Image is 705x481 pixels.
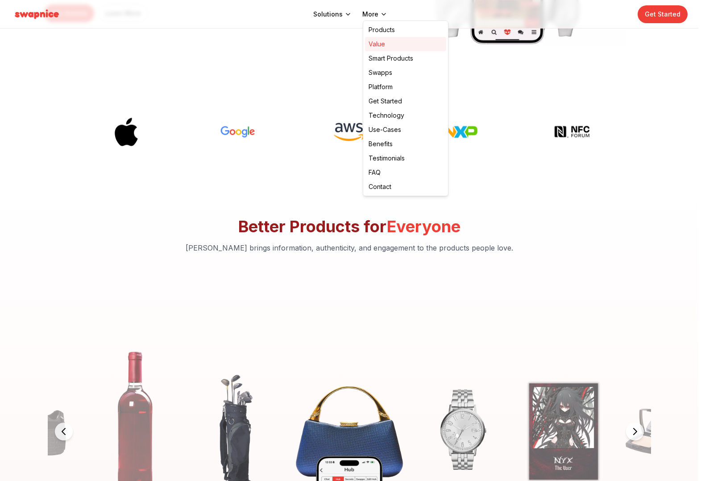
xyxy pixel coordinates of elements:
a: Testimonials [365,151,446,165]
a: Platform [365,80,446,94]
a: Benefits [365,137,446,151]
a: Use-Cases [365,123,446,137]
div: More [363,21,448,196]
a: Products [365,23,446,37]
a: Swapps [365,66,446,80]
a: Get Started [365,94,446,108]
a: Technology [365,108,446,123]
a: Value [365,37,446,51]
a: FAQ [365,165,446,180]
a: Contact [365,180,446,194]
a: Smart Products [365,51,446,66]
